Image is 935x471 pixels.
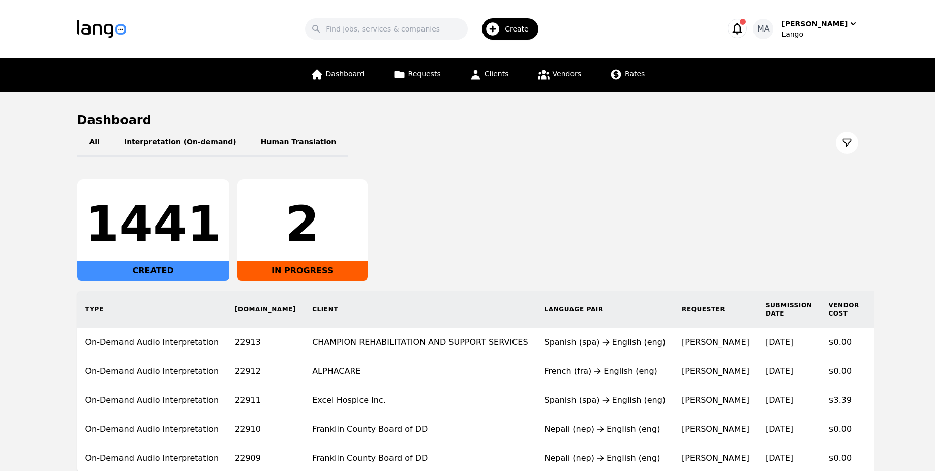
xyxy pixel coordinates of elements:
a: Rates [604,58,651,92]
td: On-Demand Audio Interpretation [77,357,227,386]
td: On-Demand Audio Interpretation [77,328,227,357]
span: Dashboard [326,70,365,78]
td: 22910 [227,415,304,444]
time: [DATE] [766,424,793,434]
time: [DATE] [766,453,793,463]
h1: Dashboard [77,112,858,129]
time: [DATE] [766,395,793,405]
th: Type [77,291,227,328]
button: Create [468,14,545,44]
td: On-Demand Audio Interpretation [77,386,227,415]
td: [PERSON_NAME] [674,386,758,415]
td: 22913 [227,328,304,357]
span: Vendors [553,70,581,78]
div: 2 [246,200,359,248]
th: Client [304,291,536,328]
time: [DATE] [766,337,793,347]
td: Excel Hospice Inc. [304,386,536,415]
th: Language Pair [536,291,674,328]
time: [DATE] [766,366,793,376]
td: [PERSON_NAME] [674,415,758,444]
div: [PERSON_NAME] [781,19,848,29]
td: $3.39 [820,386,867,415]
input: Find jobs, services & companies [305,18,468,40]
a: Requests [387,58,447,92]
span: Rates [625,70,645,78]
div: IN PROGRESS [237,261,368,281]
img: Logo [77,20,126,38]
a: Vendors [531,58,587,92]
td: $0.00 [820,415,867,444]
div: French (fra) English (eng) [545,365,666,378]
td: [PERSON_NAME] [674,328,758,357]
div: Lango [781,29,858,39]
th: Submission Date [758,291,820,328]
td: CHAMPION REHABILITATION AND SUPPORT SERVICES [304,328,536,357]
span: Requests [408,70,441,78]
button: Filter [836,132,858,154]
th: Vendor Cost [820,291,867,328]
div: Nepali (nep) English (eng) [545,423,666,435]
th: Requester [674,291,758,328]
a: Clients [463,58,515,92]
span: Clients [485,70,509,78]
td: $0.00 [820,328,867,357]
div: Spanish (spa) English (eng) [545,336,666,349]
td: ALPHACARE [304,357,536,386]
td: 22911 [227,386,304,415]
td: [PERSON_NAME] [674,357,758,386]
div: 1441 [85,200,221,248]
span: Create [505,24,536,34]
button: Interpretation (On-demand) [112,129,249,157]
span: MA [757,23,770,35]
td: On-Demand Audio Interpretation [77,415,227,444]
button: Human Translation [249,129,349,157]
div: CREATED [77,261,229,281]
td: Franklin County Board of DD [304,415,536,444]
a: Dashboard [305,58,371,92]
td: 22912 [227,357,304,386]
div: Nepali (nep) English (eng) [545,452,666,464]
button: All [77,129,112,157]
td: $0.00 [820,357,867,386]
th: [DOMAIN_NAME] [227,291,304,328]
div: Spanish (spa) English (eng) [545,394,666,406]
button: MA[PERSON_NAME]Lango [753,19,858,39]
